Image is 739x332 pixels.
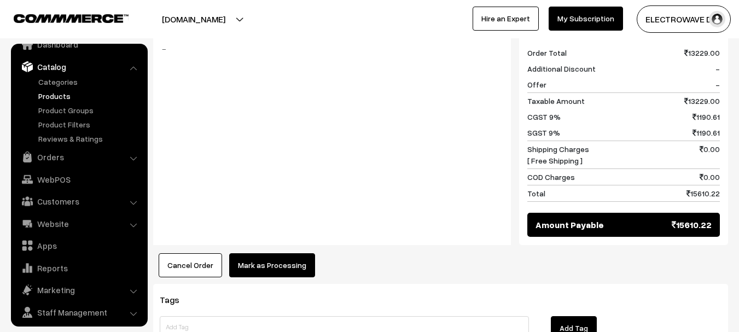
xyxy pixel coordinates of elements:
[527,188,545,199] span: Total
[14,258,144,278] a: Reports
[527,171,575,183] span: COD Charges
[693,127,720,138] span: 1190.61
[14,57,144,77] a: Catalog
[14,236,144,255] a: Apps
[527,127,560,138] span: SGST 9%
[36,119,144,130] a: Product Filters
[527,79,546,90] span: Offer
[527,47,567,59] span: Order Total
[686,188,720,199] span: 15610.22
[14,214,144,234] a: Website
[684,95,720,107] span: 13229.00
[229,253,315,277] button: Mark as Processing
[161,42,503,55] blockquote: -
[637,5,731,33] button: ELECTROWAVE DE…
[672,218,712,231] span: 15610.22
[160,294,193,305] span: Tags
[527,95,585,107] span: Taxable Amount
[473,7,539,31] a: Hire an Expert
[527,143,589,166] span: Shipping Charges [ Free Shipping ]
[14,170,144,189] a: WebPOS
[715,79,720,90] span: -
[14,34,144,54] a: Dashboard
[709,11,725,27] img: user
[527,63,596,74] span: Additional Discount
[700,143,720,166] span: 0.00
[14,14,129,22] img: COMMMERCE
[527,111,561,123] span: CGST 9%
[14,147,144,167] a: Orders
[36,90,144,102] a: Products
[549,7,623,31] a: My Subscription
[14,280,144,300] a: Marketing
[14,11,109,24] a: COMMMERCE
[36,133,144,144] a: Reviews & Ratings
[684,47,720,59] span: 13229.00
[159,253,222,277] button: Cancel Order
[14,302,144,322] a: Staff Management
[536,218,604,231] span: Amount Payable
[14,191,144,211] a: Customers
[715,63,720,74] span: -
[36,104,144,116] a: Product Groups
[693,111,720,123] span: 1190.61
[124,5,264,33] button: [DOMAIN_NAME]
[700,171,720,183] span: 0.00
[36,76,144,88] a: Categories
